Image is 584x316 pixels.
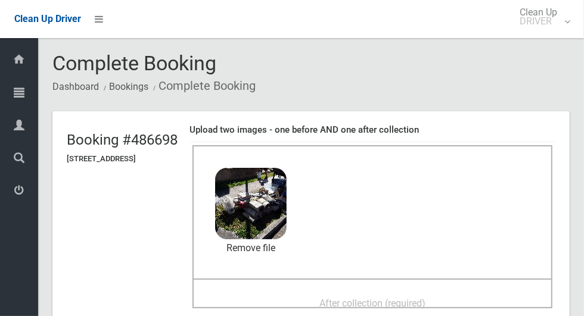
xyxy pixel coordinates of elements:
[514,8,569,26] span: Clean Up
[215,239,287,257] a: Remove file
[52,51,216,75] span: Complete Booking
[14,10,81,28] a: Clean Up Driver
[14,13,81,24] span: Clean Up Driver
[52,81,99,92] a: Dashboard
[150,75,256,97] li: Complete Booking
[190,125,555,135] h4: Upload two images - one before AND one after collection
[67,132,178,148] h2: Booking #486698
[520,17,557,26] small: DRIVER
[109,81,148,92] a: Bookings
[319,298,425,309] span: After collection (required)
[67,155,178,163] h5: [STREET_ADDRESS]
